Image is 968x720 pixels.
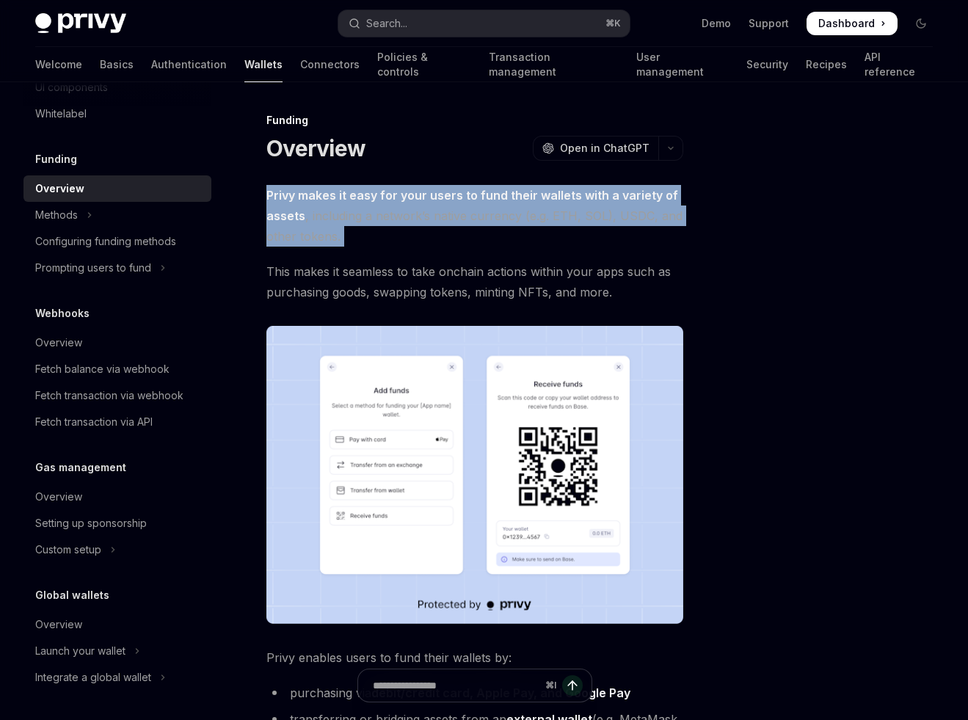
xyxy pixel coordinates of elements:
[266,261,683,302] span: This makes it seamless to take onchain actions within your apps such as purchasing goods, swappin...
[300,47,360,82] a: Connectors
[23,228,211,255] a: Configuring funding methods
[23,175,211,202] a: Overview
[23,484,211,510] a: Overview
[244,47,283,82] a: Wallets
[636,47,729,82] a: User management
[23,409,211,435] a: Fetch transaction via API
[818,16,875,31] span: Dashboard
[23,664,211,691] button: Toggle Integrate a global wallet section
[605,18,621,29] span: ⌘ K
[23,638,211,664] button: Toggle Launch your wallet section
[35,233,176,250] div: Configuring funding methods
[266,113,683,128] div: Funding
[23,255,211,281] button: Toggle Prompting users to fund section
[151,47,227,82] a: Authentication
[35,150,77,168] h5: Funding
[23,202,211,228] button: Toggle Methods section
[35,47,82,82] a: Welcome
[23,330,211,356] a: Overview
[266,188,678,223] strong: Privy makes it easy for your users to fund their wallets with a variety of assets
[806,47,847,82] a: Recipes
[23,356,211,382] a: Fetch balance via webhook
[266,185,683,247] span: , including a network’s native currency (e.g. ETH, SOL), USDC, and other tokens.
[35,305,90,322] h5: Webhooks
[749,16,789,31] a: Support
[35,669,151,686] div: Integrate a global wallet
[489,47,619,82] a: Transaction management
[23,382,211,409] a: Fetch transaction via webhook
[35,541,101,559] div: Custom setup
[373,669,539,702] input: Ask a question...
[35,334,82,352] div: Overview
[35,413,153,431] div: Fetch transaction via API
[35,180,84,197] div: Overview
[100,47,134,82] a: Basics
[377,47,471,82] a: Policies & controls
[702,16,731,31] a: Demo
[266,326,683,624] img: images/Funding.png
[562,675,583,696] button: Send message
[23,611,211,638] a: Overview
[35,360,170,378] div: Fetch balance via webhook
[35,387,183,404] div: Fetch transaction via webhook
[266,135,365,161] h1: Overview
[35,259,151,277] div: Prompting users to fund
[35,642,125,660] div: Launch your wallet
[266,647,683,668] span: Privy enables users to fund their wallets by:
[35,586,109,604] h5: Global wallets
[35,13,126,34] img: dark logo
[807,12,898,35] a: Dashboard
[366,15,407,32] div: Search...
[35,105,87,123] div: Whitelabel
[23,537,211,563] button: Toggle Custom setup section
[746,47,788,82] a: Security
[533,136,658,161] button: Open in ChatGPT
[35,616,82,633] div: Overview
[23,101,211,127] a: Whitelabel
[23,510,211,537] a: Setting up sponsorship
[35,459,126,476] h5: Gas management
[338,10,630,37] button: Open search
[35,514,147,532] div: Setting up sponsorship
[35,488,82,506] div: Overview
[560,141,649,156] span: Open in ChatGPT
[909,12,933,35] button: Toggle dark mode
[35,206,78,224] div: Methods
[865,47,933,82] a: API reference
